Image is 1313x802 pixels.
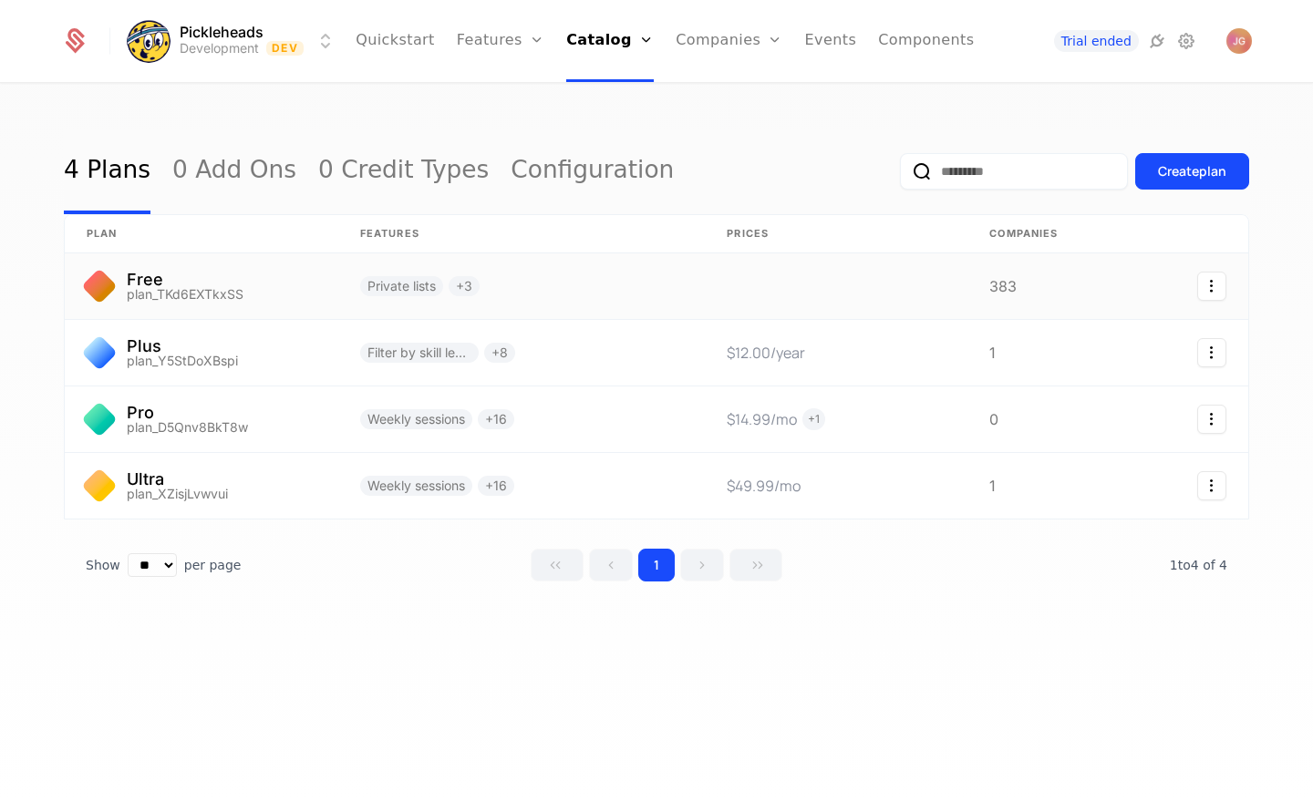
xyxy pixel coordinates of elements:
span: per page [184,556,242,574]
button: Select action [1197,272,1226,301]
button: Go to last page [729,549,782,581]
a: 0 Add Ons [172,129,296,214]
button: Go to previous page [589,549,633,581]
button: Go to next page [680,549,724,581]
a: Configuration [511,129,674,214]
span: Pickleheads [180,25,264,39]
button: Select environment [132,21,336,61]
th: Prices [705,215,967,253]
a: Trial ended [1054,30,1139,52]
button: Select action [1197,338,1226,367]
a: Settings [1175,30,1197,52]
a: Integrations [1146,30,1168,52]
button: Createplan [1135,153,1249,190]
span: Dev [266,41,304,56]
th: plan [65,215,338,253]
th: Companies [967,215,1113,253]
div: Create plan [1158,162,1226,180]
img: Pickleheads [127,19,171,63]
button: Go to page 1 [638,549,675,581]
th: Features [338,215,705,253]
span: 1 to 4 of [1170,558,1219,572]
div: Table pagination [64,549,1249,581]
a: 4 Plans [64,129,150,214]
button: Go to first page [531,549,584,581]
select: Select page size [128,553,177,577]
div: Development [180,39,259,57]
button: Open user button [1226,28,1252,54]
a: 0 Credit Types [318,129,489,214]
button: Select action [1197,405,1226,434]
img: Jeff Gordon [1226,28,1252,54]
span: 4 [1170,558,1227,572]
div: Page navigation [531,549,782,581]
span: Show [86,556,120,574]
button: Select action [1197,471,1226,500]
